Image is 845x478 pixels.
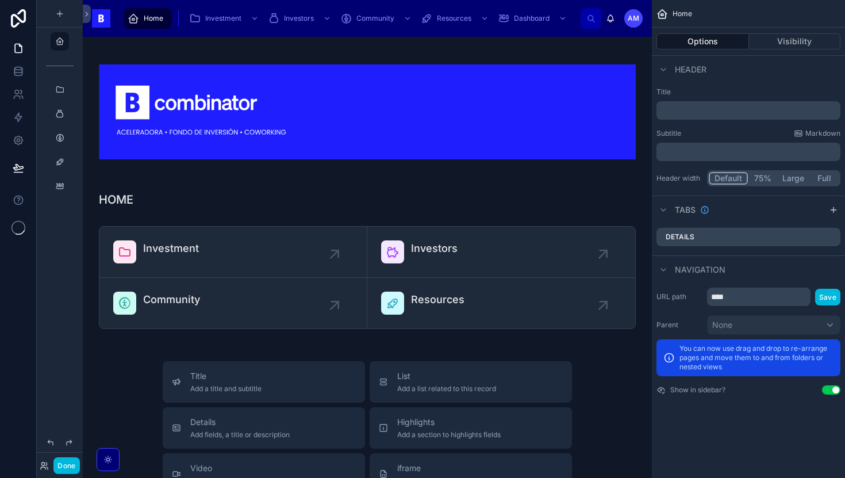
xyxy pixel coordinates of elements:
[437,14,471,23] span: Resources
[666,232,694,242] label: Details
[186,8,264,29] a: Investment
[163,407,365,449] button: DetailsAdd fields, a title or description
[709,172,748,185] button: Default
[264,8,337,29] a: Investors
[190,462,256,474] span: Video
[712,319,732,331] span: None
[190,384,262,393] span: Add a title and subtitle
[656,101,840,120] div: scrollable content
[190,370,262,382] span: Title
[656,143,840,161] div: scrollable content
[356,14,394,23] span: Community
[748,172,777,185] button: 75%
[656,292,702,301] label: URL path
[205,14,241,23] span: Investment
[284,14,314,23] span: Investors
[794,129,840,138] a: Markdown
[673,9,692,18] span: Home
[397,370,496,382] span: List
[749,33,841,49] button: Visibility
[494,8,573,29] a: Dashboard
[656,174,702,183] label: Header width
[120,6,581,31] div: scrollable content
[144,14,163,23] span: Home
[397,430,501,439] span: Add a section to highlights fields
[656,129,681,138] label: Subtitle
[190,430,290,439] span: Add fields, a title or description
[92,9,110,28] img: App logo
[670,385,725,395] label: Show in sidebar?
[809,172,839,185] button: Full
[707,315,840,335] button: None
[675,204,696,216] span: Tabs
[370,407,572,449] button: HighlightsAdd a section to highlights fields
[675,264,725,276] span: Navigation
[656,33,749,49] button: Options
[675,64,706,75] span: Header
[805,129,840,138] span: Markdown
[815,289,840,305] button: Save
[163,361,365,403] button: TitleAdd a title and subtitle
[514,14,550,23] span: Dashboard
[53,457,79,474] button: Done
[777,172,809,185] button: Large
[190,416,290,428] span: Details
[397,384,496,393] span: Add a list related to this record
[656,320,702,330] label: Parent
[679,344,834,372] p: You can now use drag and drop to re-arrange pages and move them to and from folders or nested views
[397,416,501,428] span: Highlights
[417,8,494,29] a: Resources
[124,8,171,29] a: Home
[656,87,840,97] label: Title
[397,462,467,474] span: iframe
[337,8,417,29] a: Community
[370,361,572,403] button: ListAdd a list related to this record
[628,14,639,23] span: AM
